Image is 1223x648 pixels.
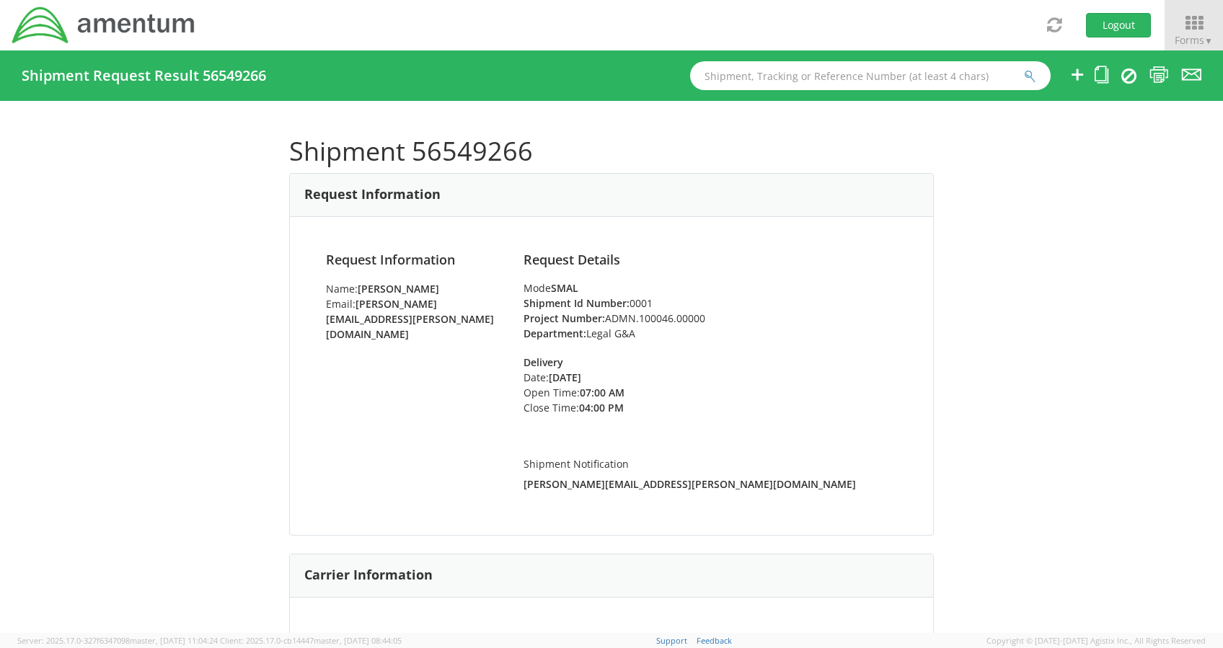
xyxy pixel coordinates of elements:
[326,281,502,296] li: Name:
[358,282,439,296] strong: [PERSON_NAME]
[524,311,605,325] strong: Project Number:
[524,296,897,311] li: 0001
[1204,35,1213,47] span: ▼
[524,385,668,400] li: Open Time:
[656,635,687,646] a: Support
[326,296,502,342] li: Email:
[524,477,856,491] strong: [PERSON_NAME][EMAIL_ADDRESS][PERSON_NAME][DOMAIN_NAME]
[524,458,897,469] h5: Shipment Notification
[326,253,502,267] h4: Request Information
[11,5,197,45] img: dyn-intl-logo-049831509241104b2a82.png
[524,400,668,415] li: Close Time:
[579,401,624,414] strong: 04:00 PM
[549,370,581,384] strong: [DATE]
[289,137,934,166] h1: Shipment 56549266
[130,635,218,646] span: master, [DATE] 11:04:24
[524,327,586,340] strong: Department:
[1175,33,1213,47] span: Forms
[22,68,266,84] h4: Shipment Request Result 56549266
[524,311,897,326] li: ADMN.100046.00000
[580,386,624,399] strong: 07:00 AM
[551,281,578,295] strong: SMAL
[220,635,402,646] span: Client: 2025.17.0-cb14447
[326,297,494,341] strong: [PERSON_NAME][EMAIL_ADDRESS][PERSON_NAME][DOMAIN_NAME]
[697,635,732,646] a: Feedback
[524,253,897,267] h4: Request Details
[304,187,441,202] h3: Request Information
[304,568,433,582] h3: Carrier Information
[524,370,668,385] li: Date:
[1086,13,1151,37] button: Logout
[17,635,218,646] span: Server: 2025.17.0-327f6347098
[524,355,563,369] strong: Delivery
[524,326,897,341] li: Legal G&A
[524,281,897,296] div: Mode
[986,635,1206,647] span: Copyright © [DATE]-[DATE] Agistix Inc., All Rights Reserved
[524,296,630,310] strong: Shipment Id Number:
[690,61,1051,90] input: Shipment, Tracking or Reference Number (at least 4 chars)
[314,635,402,646] span: master, [DATE] 08:44:05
